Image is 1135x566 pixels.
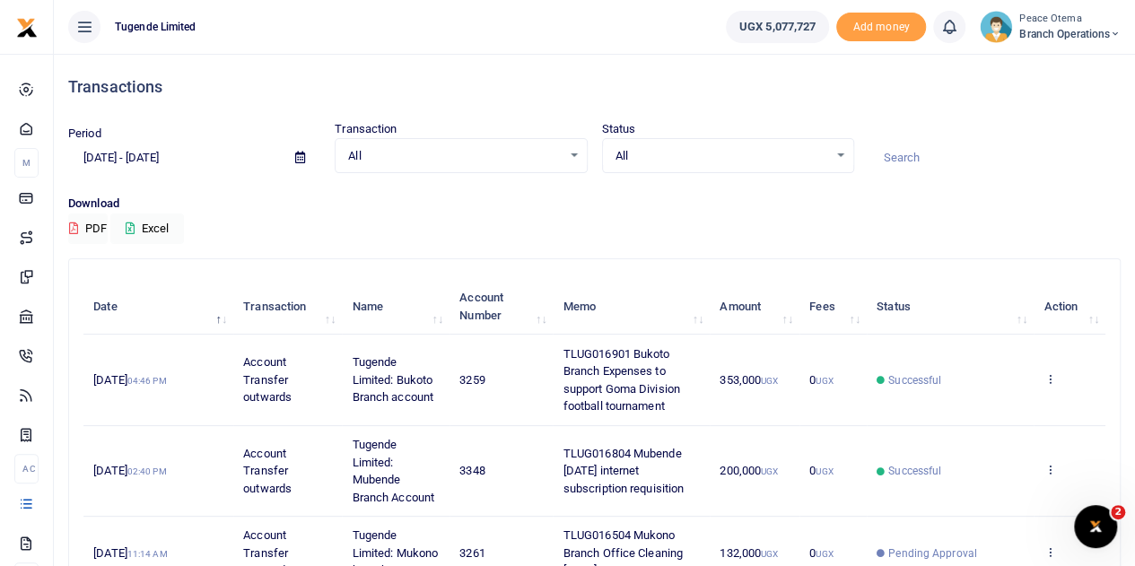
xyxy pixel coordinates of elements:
[816,466,833,476] small: UGX
[353,355,433,404] span: Tugende Limited: Bukoto Branch account
[836,19,926,32] a: Add money
[809,546,833,560] span: 0
[93,546,167,560] span: [DATE]
[233,279,342,335] th: Transaction: activate to sort column ascending
[761,466,778,476] small: UGX
[93,373,166,387] span: [DATE]
[459,464,485,477] span: 3348
[720,546,778,560] span: 132,000
[836,13,926,42] li: Toup your wallet
[563,347,680,414] span: TLUG016901 Bukoto Branch Expenses to support Goma Division football tournament
[616,147,828,165] span: All
[710,279,799,335] th: Amount: activate to sort column ascending
[342,279,450,335] th: Name: activate to sort column ascending
[980,11,1012,43] img: profile-user
[68,195,1121,213] p: Download
[836,13,926,42] span: Add money
[761,549,778,559] small: UGX
[720,464,778,477] span: 200,000
[14,148,39,178] li: M
[108,19,204,35] span: Tugende Limited
[450,279,553,335] th: Account Number: activate to sort column ascending
[459,373,485,387] span: 3259
[127,376,167,386] small: 04:46 PM
[14,454,39,483] li: Ac
[869,143,1121,173] input: Search
[888,463,941,479] span: Successful
[243,355,292,404] span: Account Transfer outwards
[809,373,833,387] span: 0
[1019,12,1121,27] small: Peace Otema
[68,213,108,244] button: PDF
[980,11,1121,43] a: profile-user Peace Otema Branch Operations
[761,376,778,386] small: UGX
[719,11,836,43] li: Wallet ballance
[816,549,833,559] small: UGX
[726,11,829,43] a: UGX 5,077,727
[83,279,233,335] th: Date: activate to sort column descending
[720,373,778,387] span: 353,000
[1034,279,1105,335] th: Action: activate to sort column ascending
[127,549,168,559] small: 11:14 AM
[16,20,38,33] a: logo-small logo-large logo-large
[1019,26,1121,42] span: Branch Operations
[739,18,816,36] span: UGX 5,077,727
[68,77,1121,97] h4: Transactions
[68,143,281,173] input: select period
[353,438,434,504] span: Tugende Limited: Mubende Branch Account
[867,279,1034,335] th: Status: activate to sort column ascending
[602,120,636,138] label: Status
[68,125,101,143] label: Period
[348,147,561,165] span: All
[335,120,397,138] label: Transaction
[809,464,833,477] span: 0
[1111,505,1125,519] span: 2
[888,372,941,388] span: Successful
[93,464,166,477] span: [DATE]
[888,545,977,562] span: Pending Approval
[127,466,167,476] small: 02:40 PM
[816,376,833,386] small: UGX
[1074,505,1117,548] iframe: Intercom live chat
[16,17,38,39] img: logo-small
[799,279,867,335] th: Fees: activate to sort column ascending
[553,279,710,335] th: Memo: activate to sort column ascending
[243,447,292,495] span: Account Transfer outwards
[563,447,684,495] span: TLUG016804 Mubende [DATE] internet subscription requisition
[110,213,184,244] button: Excel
